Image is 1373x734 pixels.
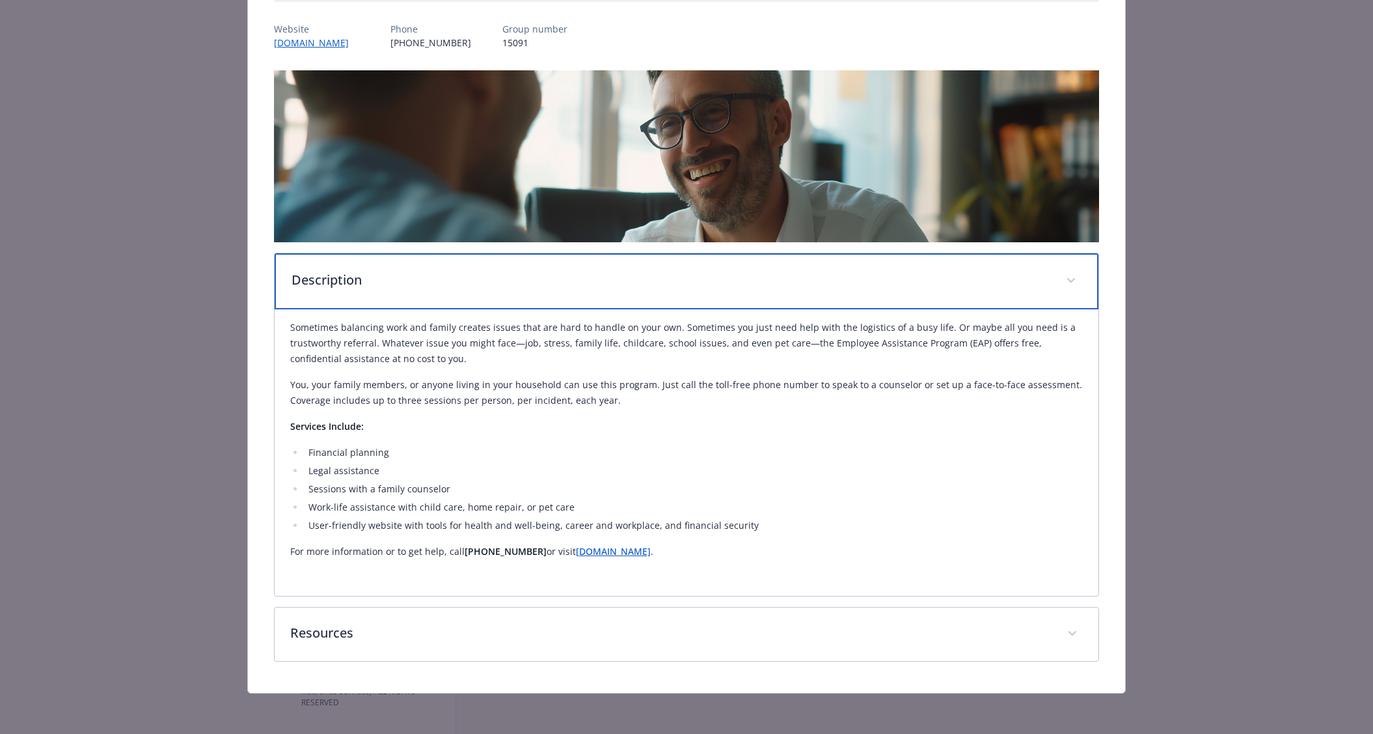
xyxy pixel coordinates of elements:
[290,377,1083,408] p: You, your family members, or anyone living in your household can use this program. Just call the ...
[465,545,547,558] strong: [PHONE_NUMBER]
[275,309,1098,596] div: Description
[275,253,1098,309] div: Description
[390,36,471,49] p: [PHONE_NUMBER]
[274,36,359,49] a: [DOMAIN_NAME]
[576,545,651,558] a: [DOMAIN_NAME]
[305,481,1083,497] li: Sessions with a family counselor
[274,22,359,36] p: Website
[290,623,1052,643] p: Resources
[305,463,1083,479] li: Legal assistance
[275,608,1098,661] div: Resources
[292,270,1050,290] p: Description
[390,22,471,36] p: Phone
[305,445,1083,460] li: Financial planning
[290,420,364,432] strong: Services Include:
[274,70,1099,242] img: banner
[502,36,567,49] p: 15091
[290,320,1083,367] p: Sometimes balancing work and family creates issues that are hard to handle on your own. Sometimes...
[305,500,1083,515] li: Work-life assistance with child care, home repair, or pet care
[290,544,1083,559] p: For more information or to get help, call or visit .
[502,22,567,36] p: Group number
[305,518,1083,533] li: User-friendly website with tools for health and well-being, career and workplace, and financial s...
